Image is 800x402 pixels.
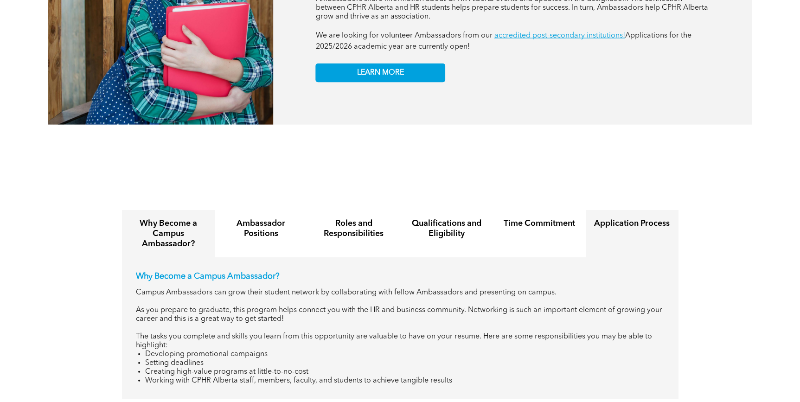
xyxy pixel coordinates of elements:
h4: Why Become a Campus Ambassador? [130,218,206,249]
a: accredited post-secondary institutions! [494,32,625,39]
a: LEARN MORE [315,64,445,83]
span: LEARN MORE [357,69,404,77]
p: Campus Ambassadors can grow their student network by collaborating with fellow Ambassadors and pr... [136,288,665,297]
p: The tasks you complete and skills you learn from this opportunity are valuable to have on your re... [136,332,665,350]
p: As you prepare to graduate, this program helps connect you with the HR and business community. Ne... [136,306,665,324]
h4: Roles and Responsibilities [316,218,392,239]
span: We are looking for volunteer Ambassadors from our [315,32,492,39]
h4: Time Commitment [501,218,577,229]
li: Creating high-value programs at little-to-no-cost [145,368,665,376]
h4: Qualifications and Eligibility [409,218,485,239]
h4: Ambassador Positions [223,218,299,239]
p: Why Become a Campus Ambassador? [136,271,665,281]
h4: Application Process [594,218,670,229]
li: Developing promotional campaigns [145,350,665,359]
li: Working with CPHR Alberta staff, members, faculty, and students to achieve tangible results [145,376,665,385]
li: Setting deadlines [145,359,665,368]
